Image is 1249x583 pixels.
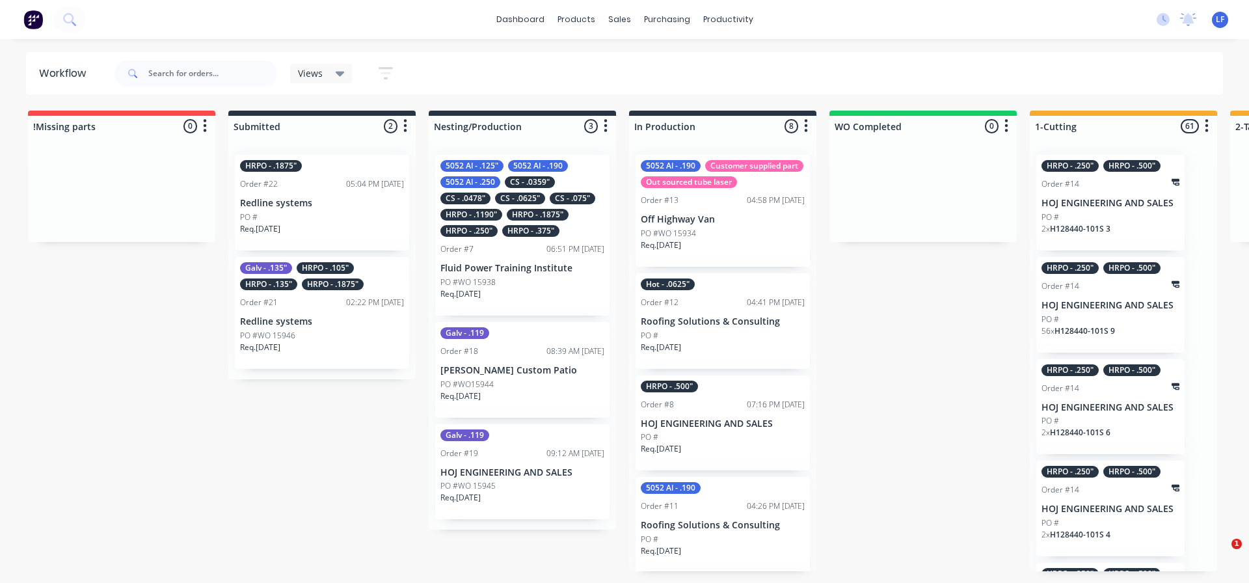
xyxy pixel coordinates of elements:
p: Req. [DATE] [641,342,681,353]
div: HRPO - .1190" [440,209,502,221]
div: HRPO - .500" [1103,466,1161,478]
div: products [551,10,602,29]
div: Hot - .0625" [641,278,695,290]
div: 04:58 PM [DATE] [747,195,805,206]
p: PO #WO15944 [440,379,494,390]
p: Off Highway Van [641,214,805,225]
div: HRPO - .375" [502,225,559,237]
div: CS - .0478" [440,193,490,204]
p: PO # [641,330,658,342]
div: HRPO - .500" [1103,364,1161,376]
div: HRPO - .250" [440,225,498,237]
div: HRPO - .250"HRPO - .500"Order #14HOJ ENGINEERING AND SALESPO #2xH128440-101S 3 [1036,155,1185,251]
span: 2 x [1041,529,1050,540]
p: HOJ ENGINEERING AND SALES [1041,300,1179,311]
span: 56 x [1041,325,1054,336]
div: 06:51 PM [DATE] [546,243,604,255]
input: Search for orders... [148,61,277,87]
iframe: Intercom live chat [1205,539,1236,570]
p: Redline systems [240,198,404,209]
div: 07:16 PM [DATE] [747,399,805,411]
p: Req. [DATE] [440,390,481,402]
p: PO #WO 15946 [240,330,295,342]
div: 5052 Al - .190Customer supplied partOut sourced tube laserOrder #1304:58 PM [DATE]Off Highway Van... [636,155,810,267]
div: Order #19 [440,448,478,459]
div: HRPO - .250" [1041,364,1099,376]
div: Galv - .135"HRPO - .105"HRPO - .135"HRPO - .1875"Order #2102:22 PM [DATE]Redline systemsPO #WO 15... [235,257,409,369]
p: PO # [1041,517,1059,529]
a: dashboard [490,10,551,29]
div: Order #14 [1041,280,1079,292]
p: Redline systems [240,316,404,327]
div: purchasing [638,10,697,29]
div: HRPO - .250"HRPO - .500"Order #14HOJ ENGINEERING AND SALESPO #56xH128440-101S 9 [1036,257,1185,353]
div: Order #14 [1041,484,1079,496]
div: HRPO - .500"Order #807:16 PM [DATE]HOJ ENGINEERING AND SALESPO #Req.[DATE] [636,375,810,471]
span: LF [1216,14,1224,25]
p: PO # [1041,211,1059,223]
div: 5052 Al - .190 [641,160,701,172]
p: HOJ ENGINEERING AND SALES [1041,504,1179,515]
div: sales [602,10,638,29]
p: Req. [DATE] [641,545,681,557]
span: Views [298,66,323,80]
div: CS - .0359" [505,176,555,188]
p: Req. [DATE] [440,288,481,300]
div: HRPO - .500" [1103,568,1161,580]
img: Factory [23,10,43,29]
div: HRPO - .250" [1041,160,1099,172]
div: Order #8 [641,399,674,411]
div: HRPO - .500" [1103,262,1161,274]
div: HRPO - .1875" [302,278,364,290]
div: 08:39 AM [DATE] [546,346,604,357]
p: [PERSON_NAME] Custom Patio [440,365,604,376]
div: 5052 Al - .190Order #1104:26 PM [DATE]Roofing Solutions & ConsultingPO #Req.[DATE] [636,477,810,573]
div: Galv - .119 [440,327,489,339]
div: HRPO - .250" [1041,568,1099,580]
div: HRPO - .1875" [507,209,569,221]
p: Fluid Power Training Institute [440,263,604,274]
div: Order #14 [1041,383,1079,394]
div: Order #12 [641,297,678,308]
div: productivity [697,10,760,29]
p: Req. [DATE] [440,492,481,504]
div: HRPO - .1875"Order #2205:04 PM [DATE]Redline systemsPO #Req.[DATE] [235,155,409,251]
p: Roofing Solutions & Consulting [641,520,805,531]
div: 5052 Al - .250 [440,176,500,188]
div: Out sourced tube laser [641,176,737,188]
div: HRPO - .135" [240,278,297,290]
div: HRPO - .250" [1041,466,1099,478]
p: Req. [DATE] [240,223,280,235]
div: CS - .0625" [495,193,545,204]
div: Galv - .135" [240,262,292,274]
div: Order #18 [440,346,478,357]
div: Order #11 [641,500,678,512]
p: PO # [240,211,258,223]
div: Order #14 [1041,178,1079,190]
span: H128440-101S 3 [1050,223,1110,234]
div: 5052 Al - .190 [641,482,701,494]
div: Hot - .0625"Order #1204:41 PM [DATE]Roofing Solutions & ConsultingPO #Req.[DATE] [636,273,810,369]
p: Roofing Solutions & Consulting [641,316,805,327]
p: PO # [1041,415,1059,427]
div: HRPO - .250"HRPO - .500"Order #14HOJ ENGINEERING AND SALESPO #2xH128440-101S 4 [1036,461,1185,556]
div: 5052 Al - .125"5052 Al - .1905052 Al - .250CS - .0359"CS - .0478"CS - .0625"CS - .075"HRPO - .119... [435,155,610,316]
div: 05:04 PM [DATE] [346,178,404,190]
div: 5052 Al - .190 [508,160,568,172]
div: HRPO - .500" [641,381,698,392]
div: 04:26 PM [DATE] [747,500,805,512]
div: 5052 Al - .125" [440,160,504,172]
div: Order #13 [641,195,678,206]
div: Order #22 [240,178,278,190]
span: H128440-101S 9 [1054,325,1115,336]
span: H128440-101S 6 [1050,427,1110,438]
span: H128440-101S 4 [1050,529,1110,540]
div: Galv - .119Order #1909:12 AM [DATE]HOJ ENGINEERING AND SALESPO #WO 15945Req.[DATE] [435,424,610,520]
div: Order #7 [440,243,474,255]
span: 1 [1231,539,1242,549]
div: HRPO - .1875" [240,160,302,172]
p: Req. [DATE] [240,342,280,353]
div: HRPO - .250" [1041,262,1099,274]
p: Req. [DATE] [641,239,681,251]
p: PO #WO 15938 [440,277,496,288]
